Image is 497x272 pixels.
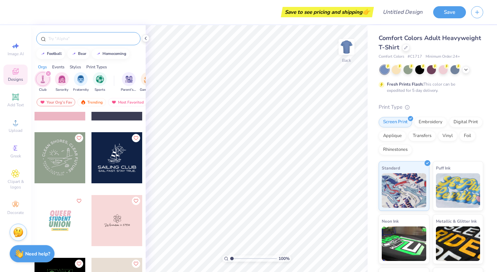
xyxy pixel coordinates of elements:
[111,100,117,105] img: most_fav.gif
[36,72,50,93] button: filter button
[36,49,65,59] button: football
[95,87,105,93] span: Sports
[436,164,450,172] span: Puff Ink
[70,64,81,70] div: Styles
[433,6,466,18] button: Save
[78,52,86,56] div: bear
[77,98,106,106] div: Trending
[132,260,140,268] button: Like
[362,8,370,16] span: 👉
[7,210,24,215] span: Decorate
[47,52,62,56] div: football
[132,134,140,142] button: Like
[73,72,89,93] button: filter button
[73,72,89,93] div: filter for Fraternity
[121,87,137,93] span: Parent's Weekend
[379,117,412,127] div: Screen Print
[436,217,477,225] span: Metallic & Glitter Ink
[459,131,476,141] div: Foil
[449,117,483,127] div: Digital Print
[436,173,480,208] img: Puff Ink
[75,260,83,268] button: Like
[379,145,412,155] div: Rhinestones
[8,77,23,82] span: Designs
[103,52,126,56] div: homecoming
[426,54,460,60] span: Minimum Order: 24 +
[56,87,68,93] span: Sorority
[408,131,436,141] div: Transfers
[86,64,107,70] div: Print Types
[382,217,399,225] span: Neon Ink
[40,100,45,105] img: most_fav.gif
[37,98,75,106] div: Your Org's Fav
[379,34,481,51] span: Comfort Colors Adult Heavyweight T-Shirt
[125,75,133,83] img: Parent's Weekend Image
[279,255,290,262] span: 100 %
[340,40,353,54] img: Back
[408,54,422,60] span: # C1717
[379,131,406,141] div: Applique
[121,72,137,93] button: filter button
[7,102,24,108] span: Add Text
[52,64,65,70] div: Events
[379,103,483,111] div: Print Type
[108,98,147,106] div: Most Favorited
[92,49,129,59] button: homecoming
[38,64,47,70] div: Orgs
[93,72,107,93] button: filter button
[132,197,140,205] button: Like
[387,81,423,87] strong: Fresh Prints Flash:
[55,72,69,93] button: filter button
[414,117,447,127] div: Embroidery
[387,81,472,94] div: This color can be expedited for 5 day delivery.
[39,75,47,83] img: Club Image
[382,226,426,261] img: Neon Ink
[55,72,69,93] div: filter for Sorority
[283,7,372,17] div: Save to see pricing and shipping
[121,72,137,93] div: filter for Parent's Weekend
[40,52,46,56] img: trend_line.gif
[96,75,104,83] img: Sports Image
[67,49,89,59] button: bear
[8,51,24,57] span: Image AI
[58,75,66,83] img: Sorority Image
[71,52,77,56] img: trend_line.gif
[379,54,404,60] span: Comfort Colors
[77,75,85,83] img: Fraternity Image
[75,197,83,205] button: Like
[10,153,21,159] span: Greek
[382,164,400,172] span: Standard
[75,134,83,142] button: Like
[140,72,156,93] div: filter for Game Day
[342,57,351,64] div: Back
[93,72,107,93] div: filter for Sports
[48,35,136,42] input: Try "Alpha"
[3,179,28,190] span: Clipart & logos
[382,173,426,208] img: Standard
[25,251,50,257] strong: Need help?
[140,87,156,93] span: Game Day
[144,75,152,83] img: Game Day Image
[436,226,480,261] img: Metallic & Glitter Ink
[73,87,89,93] span: Fraternity
[39,87,47,93] span: Club
[96,52,101,56] img: trend_line.gif
[9,128,22,133] span: Upload
[438,131,457,141] div: Vinyl
[140,72,156,93] button: filter button
[80,100,86,105] img: trending.gif
[36,72,50,93] div: filter for Club
[377,5,428,19] input: Untitled Design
